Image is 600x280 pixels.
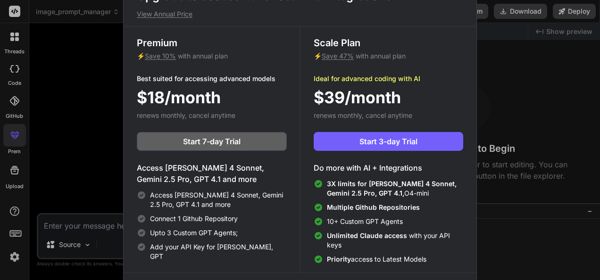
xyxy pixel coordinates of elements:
span: Multiple Github Repositories [327,203,420,211]
span: Unlimited Claude access [327,231,409,239]
button: Start 3-day Trial [314,132,463,151]
span: 10+ Custom GPT Agents [327,217,403,226]
span: Connect 1 Github Repository [150,214,238,223]
span: renews monthly, cancel anytime [137,111,235,119]
span: Access [PERSON_NAME] 4 Sonnet, Gemini 2.5 Pro, GPT 4.1 and more [150,190,287,209]
span: $39/month [314,85,401,109]
p: View Annual Price [137,9,463,19]
p: ⚡ with annual plan [137,51,287,61]
span: renews monthly, cancel anytime [314,111,412,119]
span: Add your API Key for [PERSON_NAME], GPT [150,242,287,261]
h4: Do more with AI + Integrations [314,162,463,173]
span: Start 7-day Trial [183,136,241,147]
p: Best suited for accessing advanced models [137,74,287,83]
p: ⚡ with annual plan [314,51,463,61]
h3: Scale Plan [314,36,463,49]
p: Ideal for advanced coding with AI [314,74,463,83]
h3: Premium [137,36,287,49]
span: access to Latest Models [327,255,426,264]
span: Priority [327,255,351,263]
span: Start 3-day Trial [359,136,417,147]
h4: Access [PERSON_NAME] 4 Sonnet, Gemini 2.5 Pro, GPT 4.1 and more [137,162,287,185]
span: Save 10% [145,52,176,60]
span: O4-mini [327,179,463,198]
span: 3X limits for [PERSON_NAME] 4 Sonnet, Gemini 2.5 Pro, GPT 4.1, [327,180,457,197]
span: $18/month [137,85,221,109]
span: Upto 3 Custom GPT Agents; [150,228,238,238]
span: with your API keys [327,231,463,250]
button: Start 7-day Trial [137,132,287,151]
span: Save 47% [322,52,354,60]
